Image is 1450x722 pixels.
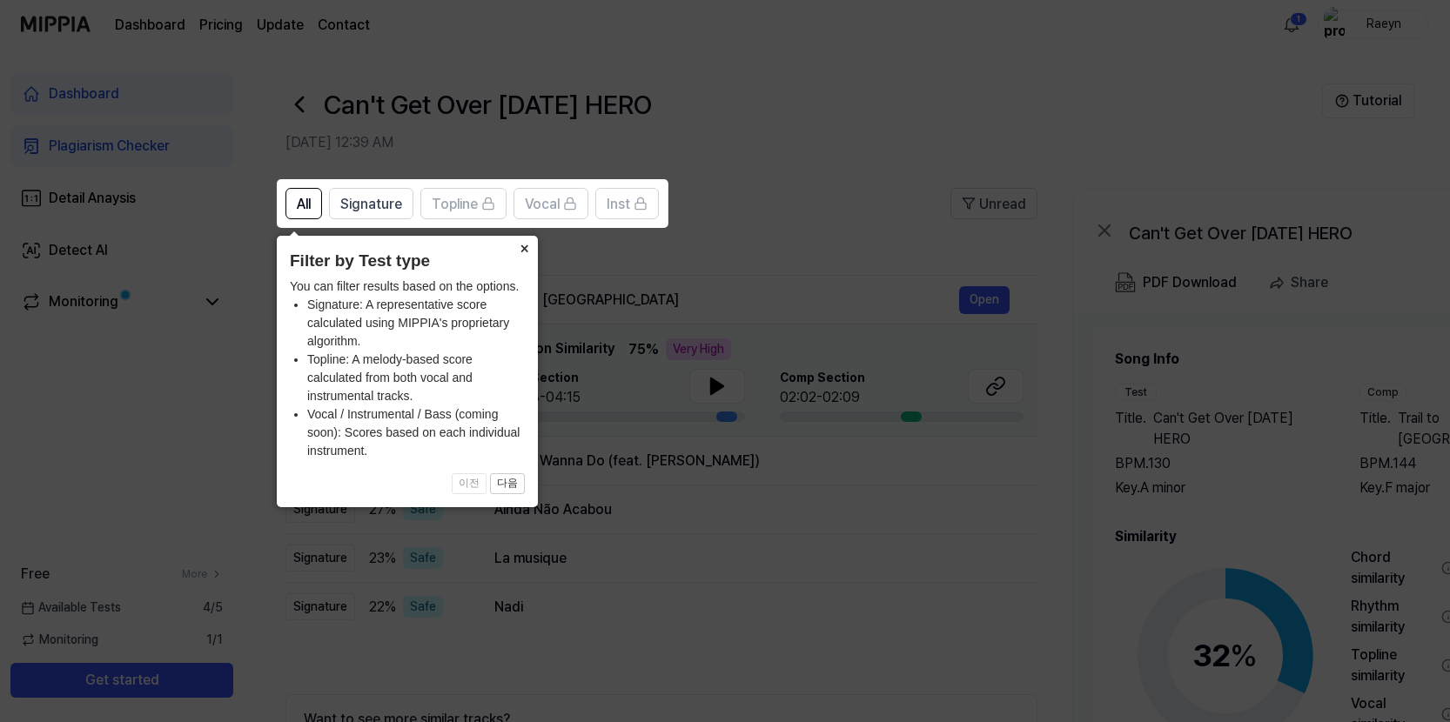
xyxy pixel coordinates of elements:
div: You can filter results based on the options. [290,277,525,460]
button: Signature [329,188,413,219]
button: Inst [595,188,659,219]
header: Filter by Test type [290,249,525,274]
span: Topline [432,194,478,215]
span: Signature [340,194,402,215]
button: 다음 [490,473,525,494]
span: All [297,194,311,215]
button: All [285,188,322,219]
button: Close [510,236,538,260]
li: Topline: A melody-based score calculated from both vocal and instrumental tracks. [307,351,525,405]
button: Vocal [514,188,588,219]
li: Vocal / Instrumental / Bass (coming soon): Scores based on each individual instrument. [307,405,525,460]
button: Topline [420,188,507,219]
li: Signature: A representative score calculated using MIPPIA's proprietary algorithm. [307,296,525,351]
span: Inst [607,194,630,215]
span: Vocal [525,194,560,215]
